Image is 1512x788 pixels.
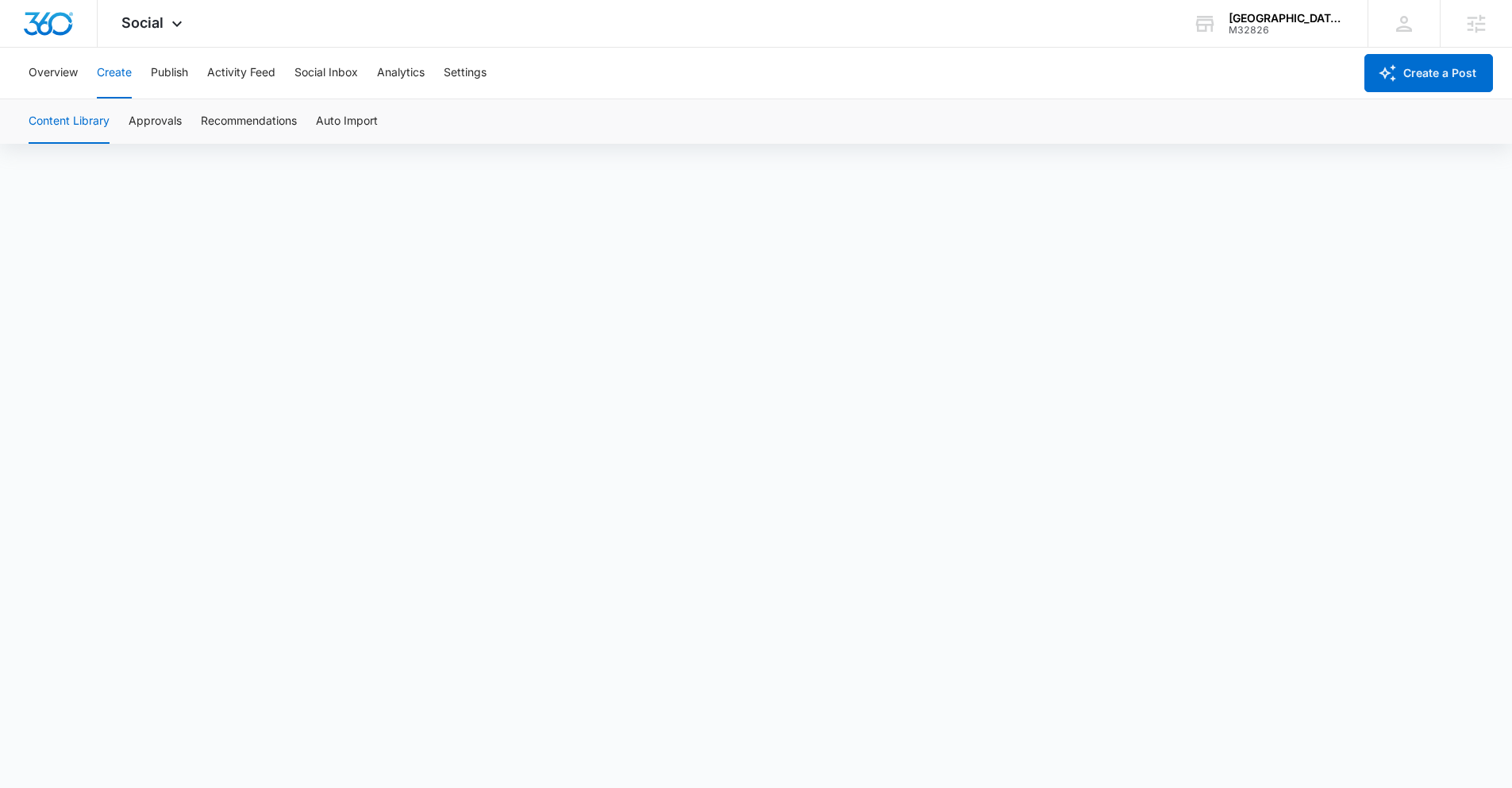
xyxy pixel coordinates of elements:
[121,14,164,31] span: Social
[207,48,275,98] button: Activity Feed
[97,48,132,98] button: Create
[444,48,487,98] button: Settings
[29,99,110,144] button: Content Library
[1229,12,1345,25] div: account name
[316,99,378,144] button: Auto Import
[151,48,188,98] button: Publish
[201,99,297,144] button: Recommendations
[377,48,425,98] button: Analytics
[1229,25,1345,36] div: account id
[1364,54,1493,92] button: Create a Post
[129,99,182,144] button: Approvals
[294,48,358,98] button: Social Inbox
[29,48,78,98] button: Overview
